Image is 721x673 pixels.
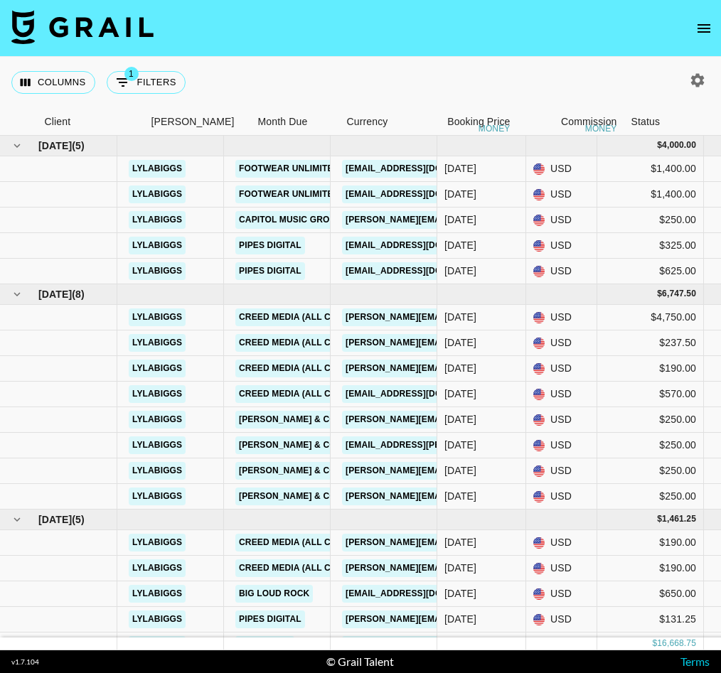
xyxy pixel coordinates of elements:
a: Terms [680,655,710,668]
div: USD [526,208,597,233]
div: USD [526,305,597,330]
img: Grail Talent [11,10,154,44]
div: $250.00 [597,433,704,458]
a: lylabiggs [129,360,186,377]
a: [EMAIL_ADDRESS][DOMAIN_NAME] [342,160,501,178]
a: Creed Media (All Campaigns) [235,334,383,352]
a: lylabiggs [129,610,186,628]
a: lylabiggs [129,262,186,280]
a: [PERSON_NAME][EMAIL_ADDRESS][DOMAIN_NAME] [342,360,574,377]
button: hide children [7,284,27,304]
a: lylabiggs [129,585,186,603]
a: Creed Media (All Campaigns) [235,534,383,551]
button: hide children [7,136,27,156]
div: 6,747.50 [662,288,696,300]
a: lylabiggs [129,436,186,454]
span: [DATE] [38,139,72,153]
span: ( 5 ) [72,139,85,153]
a: Capitol Music Group [235,211,345,229]
span: [DATE] [38,512,72,527]
div: v 1.7.104 [11,657,39,667]
a: Creed Media (All Campaigns) [235,308,383,326]
div: $ [657,513,662,525]
div: $250.00 [597,407,704,433]
a: Inopro Inc [235,636,294,654]
a: lylabiggs [129,534,186,551]
a: [PERSON_NAME][EMAIL_ADDRESS][DOMAIN_NAME] [342,211,574,229]
div: Jul '25 [444,561,476,575]
div: USD [526,330,597,356]
div: [PERSON_NAME] [151,108,235,136]
div: USD [526,484,597,510]
a: [EMAIL_ADDRESS][PERSON_NAME][DOMAIN_NAME] [342,436,574,454]
a: [PERSON_NAME][EMAIL_ADDRESS][PERSON_NAME][DOMAIN_NAME] [342,462,647,480]
div: $300.00 [597,632,704,658]
a: Creed Media (All Campaigns) [235,385,383,403]
div: Status [631,108,661,136]
div: Client [38,108,144,136]
div: Jun '25 [444,361,476,375]
div: $250.00 [597,484,704,510]
button: Show filters [107,71,186,94]
a: lylabiggs [129,462,186,480]
div: money [479,124,511,133]
span: ( 5 ) [72,512,85,527]
div: Jun '25 [444,463,476,478]
div: $1,400.00 [597,182,704,208]
div: USD [526,530,597,556]
div: $131.25 [597,607,704,632]
div: May '25 [444,264,476,278]
div: Month Due [251,108,340,136]
div: Jun '25 [444,387,476,401]
a: lylabiggs [129,237,186,254]
div: USD [526,259,597,284]
a: lylabiggs [129,636,186,654]
div: $ [657,288,662,300]
a: [PERSON_NAME][EMAIL_ADDRESS][PERSON_NAME][DOMAIN_NAME] [342,411,647,429]
a: lylabiggs [129,334,186,352]
a: [PERSON_NAME][EMAIL_ADDRESS][DOMAIN_NAME] [342,610,574,628]
div: Booker [144,108,251,136]
div: Client [45,108,71,136]
div: 1,461.25 [662,513,696,525]
a: Pipes Digital [235,262,305,280]
a: [PERSON_NAME] & Co LLC [235,488,359,505]
a: [EMAIL_ADDRESS][DOMAIN_NAME] [342,585,501,603]
div: USD [526,433,597,458]
div: money [585,124,617,133]
div: $325.00 [597,233,704,259]
div: $570.00 [597,382,704,407]
div: Currency [340,108,411,136]
div: $190.00 [597,356,704,382]
a: [EMAIL_ADDRESS][DOMAIN_NAME] [342,385,501,403]
div: USD [526,556,597,581]
button: hide children [7,510,27,529]
div: May '25 [444,187,476,201]
span: [DATE] [38,287,72,301]
a: Creed Media (All Campaigns) [235,559,383,577]
div: Jul '25 [444,612,476,626]
div: $190.00 [597,556,704,581]
div: $4,750.00 [597,305,704,330]
div: USD [526,458,597,484]
div: USD [526,581,597,607]
a: lylabiggs [129,385,186,403]
a: lylabiggs [129,308,186,326]
a: lylabiggs [129,559,186,577]
div: Booking Price [447,108,510,136]
button: Select columns [11,71,95,94]
a: lylabiggs [129,488,186,505]
a: lylabiggs [129,411,186,429]
div: Jun '25 [444,412,476,426]
span: 1 [124,67,139,81]
a: Pipes Digital [235,610,305,628]
div: Jun '25 [444,310,476,324]
span: ( 8 ) [72,287,85,301]
div: $190.00 [597,530,704,556]
div: USD [526,156,597,182]
div: $650.00 [597,581,704,607]
div: Jun '25 [444,438,476,452]
div: May '25 [444,161,476,176]
a: [PERSON_NAME] & Co LLC [235,436,359,454]
div: USD [526,632,597,658]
